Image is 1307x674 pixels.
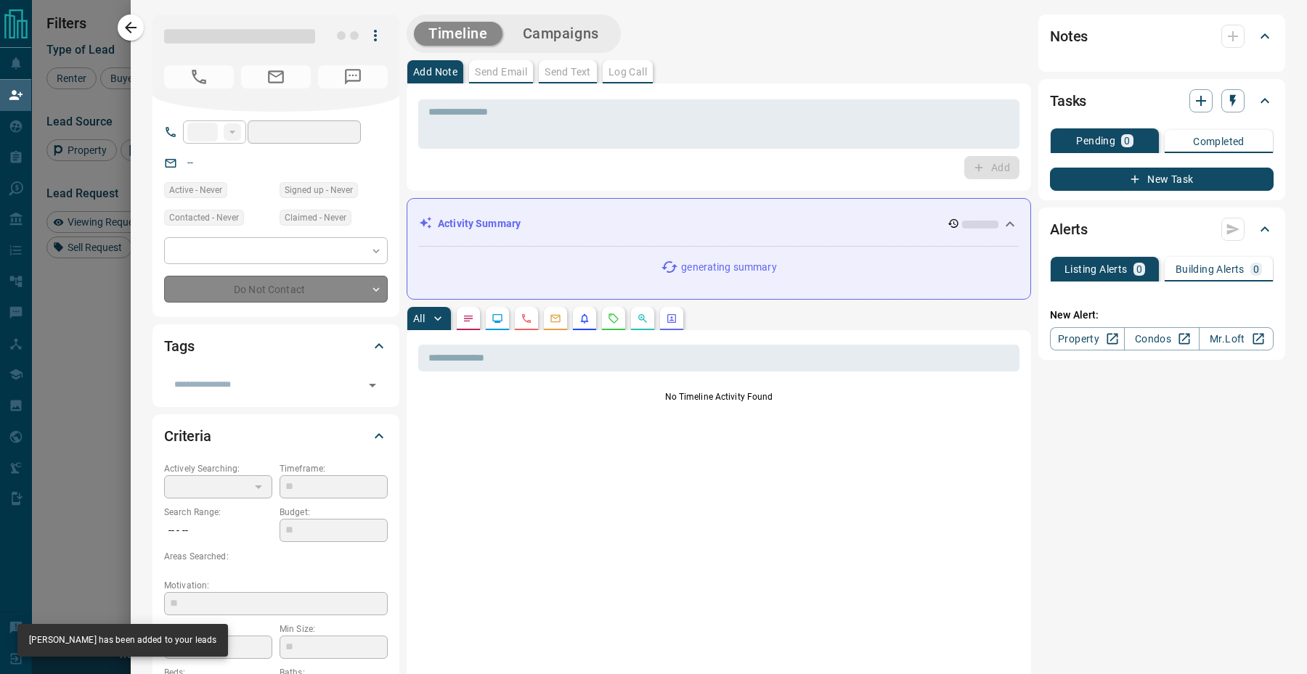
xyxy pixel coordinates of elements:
[285,183,353,197] span: Signed up - Never
[280,622,388,636] p: Min Size:
[419,210,1019,237] div: Activity Summary
[164,519,272,543] p: -- - --
[164,276,388,303] div: Do Not Contact
[187,157,193,168] a: --
[318,65,388,89] span: No Number
[1124,136,1130,146] p: 0
[280,506,388,519] p: Budget:
[1050,168,1274,191] button: New Task
[1050,83,1274,118] div: Tasks
[1193,136,1245,147] p: Completed
[362,375,383,395] button: Open
[164,65,234,89] span: No Number
[413,313,425,324] p: All
[164,622,272,636] p: Home Type:
[414,22,502,46] button: Timeline
[579,313,590,324] svg: Listing Alerts
[1050,212,1274,247] div: Alerts
[164,419,388,453] div: Criteria
[521,313,532,324] svg: Calls
[164,334,194,358] h2: Tags
[169,210,239,225] span: Contacted - Never
[241,65,311,89] span: No Email
[164,506,272,519] p: Search Range:
[637,313,648,324] svg: Opportunities
[1136,264,1142,274] p: 0
[285,210,346,225] span: Claimed - Never
[550,313,561,324] svg: Emails
[280,462,388,475] p: Timeframe:
[1064,264,1128,274] p: Listing Alerts
[1176,264,1245,274] p: Building Alerts
[508,22,614,46] button: Campaigns
[1124,327,1199,350] a: Condos
[1050,25,1088,48] h2: Notes
[164,550,388,563] p: Areas Searched:
[438,216,521,231] p: Activity Summary
[1199,327,1274,350] a: Mr.Loft
[1050,308,1274,323] p: New Alert:
[418,390,1019,403] p: No Timeline Activity Found
[164,462,272,475] p: Actively Searching:
[666,313,677,324] svg: Agent Actions
[164,329,388,363] div: Tags
[1076,136,1115,146] p: Pending
[164,579,388,592] p: Motivation:
[1050,327,1125,350] a: Property
[164,424,211,448] h2: Criteria
[1253,264,1259,274] p: 0
[169,183,222,197] span: Active - Never
[29,628,216,652] div: [PERSON_NAME] has been added to your leads
[681,260,776,275] p: generating summary
[413,67,457,77] p: Add Note
[463,313,474,324] svg: Notes
[492,313,503,324] svg: Lead Browsing Activity
[1050,19,1274,54] div: Notes
[1050,89,1086,112] h2: Tasks
[1050,218,1088,241] h2: Alerts
[608,313,619,324] svg: Requests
